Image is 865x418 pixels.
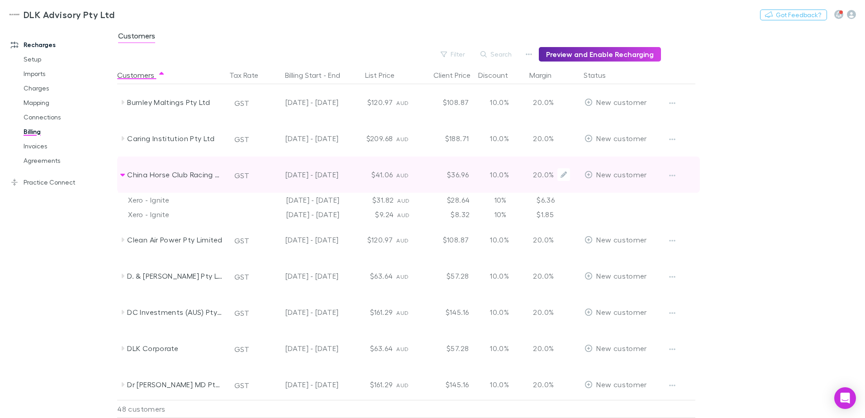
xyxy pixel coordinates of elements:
[342,84,396,120] div: $120.97
[596,170,646,179] span: New customer
[396,309,409,316] span: AUD
[14,124,122,139] a: Billing
[418,120,472,157] div: $188.71
[342,294,396,330] div: $161.29
[117,120,700,157] div: Caring Institution Pty LtdGST[DATE] - [DATE]$209.68AUD$188.7110.0%20.0%EditNew customer
[433,66,481,84] button: Client Price
[528,207,582,222] div: $1.85
[343,193,397,207] div: $31.82
[342,120,396,157] div: $209.68
[264,366,338,403] div: [DATE] - [DATE]
[127,258,223,294] div: D. & [PERSON_NAME] Pty Ltd
[14,66,122,81] a: Imports
[230,168,253,183] button: GST
[396,172,409,179] span: AUD
[365,66,405,84] button: List Price
[418,84,472,120] div: $108.87
[418,258,472,294] div: $57.28
[2,175,122,190] a: Practice Connect
[117,330,700,366] div: DLK CorporateGST[DATE] - [DATE]$63.64AUD$57.2810.0%20.0%EditNew customer
[343,207,397,222] div: $9.24
[596,271,646,280] span: New customer
[584,66,617,84] button: Status
[127,157,223,193] div: China Horse Club Racing Pty Ltd
[14,110,122,124] a: Connections
[418,157,472,193] div: $36.96
[530,271,554,281] p: 20.0%
[264,330,338,366] div: [DATE] - [DATE]
[230,306,253,320] button: GST
[530,133,554,144] p: 20.0%
[472,222,527,258] div: 10.0%
[14,139,122,153] a: Invoices
[117,400,226,418] div: 48 customers
[264,258,338,294] div: [DATE] - [DATE]
[528,193,582,207] div: $6.36
[596,344,646,352] span: New customer
[396,100,409,106] span: AUD
[760,9,827,20] button: Got Feedback?
[117,222,700,258] div: Clean Air Power Pty LimitedGST[DATE] - [DATE]$120.97AUD$108.8710.0%20.0%EditNew customer
[396,273,409,280] span: AUD
[419,207,473,222] div: $8.32
[397,212,409,218] span: AUD
[14,95,122,110] a: Mapping
[264,157,338,193] div: [DATE] - [DATE]
[472,120,527,157] div: 10.0%
[478,66,519,84] button: Discount
[418,330,472,366] div: $57.28
[117,84,700,120] div: Burnley Maltings Pty LtdGST[DATE] - [DATE]$120.97AUD$108.8710.0%20.0%EditNew customer
[418,222,472,258] div: $108.87
[530,307,554,318] p: 20.0%
[264,222,338,258] div: [DATE] - [DATE]
[342,366,396,403] div: $161.29
[261,207,343,222] div: [DATE] - [DATE]
[396,136,409,142] span: AUD
[419,193,473,207] div: $28.64
[396,237,409,244] span: AUD
[596,235,646,244] span: New customer
[127,294,223,330] div: DC Investments (AUS) Pty Ltd
[342,258,396,294] div: $63.64
[472,258,527,294] div: 10.0%
[230,378,253,393] button: GST
[230,96,253,110] button: GST
[418,294,472,330] div: $145.16
[596,308,646,316] span: New customer
[596,98,646,106] span: New customer
[118,31,155,43] span: Customers
[264,294,338,330] div: [DATE] - [DATE]
[472,84,527,120] div: 10.0%
[117,66,165,84] button: Customers
[529,66,562,84] button: Margin
[530,169,554,180] p: 20.0%
[2,38,122,52] a: Recharges
[4,4,120,25] a: DLK Advisory Pty Ltd
[117,294,700,330] div: DC Investments (AUS) Pty LtdGST[DATE] - [DATE]$161.29AUD$145.1610.0%20.0%EditNew customer
[473,207,528,222] div: 10%
[14,81,122,95] a: Charges
[436,49,471,60] button: Filter
[342,222,396,258] div: $120.97
[539,47,661,62] button: Preview and Enable Recharging
[397,197,409,204] span: AUD
[264,84,338,120] div: [DATE] - [DATE]
[342,330,396,366] div: $63.64
[596,380,646,389] span: New customer
[117,157,700,193] div: China Horse Club Racing Pty LtdGST[DATE] - [DATE]$41.06AUD$36.9610.0%20.0%EditNew customer
[264,120,338,157] div: [DATE] - [DATE]
[530,379,554,390] p: 20.0%
[596,134,646,142] span: New customer
[557,168,570,181] button: Edit
[24,9,114,20] h3: DLK Advisory Pty Ltd
[127,120,223,157] div: Caring Institution Pty Ltd
[117,366,700,403] div: Dr [PERSON_NAME] MD Pty LtdGST[DATE] - [DATE]$161.29AUD$145.1610.0%20.0%EditNew customer
[472,366,527,403] div: 10.0%
[472,294,527,330] div: 10.0%
[476,49,517,60] button: Search
[229,66,269,84] button: Tax Rate
[9,9,20,20] img: DLK Advisory Pty Ltd's Logo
